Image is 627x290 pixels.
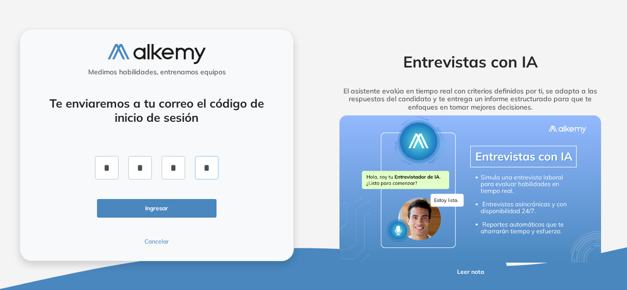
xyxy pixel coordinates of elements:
[325,87,616,112] h5: El asistente evalúa en tiempo real con criterios definidos por ti, se adapta a las respuestas del...
[339,115,602,263] img: img-more-info
[46,96,267,125] h4: Te enviaremos a tu correo el código de inicio de sesión
[108,44,206,64] img: logo-alkemy
[97,237,217,246] button: Cancelar
[434,263,507,282] button: Leer nota
[24,68,289,76] h5: Medimos habilidades, entrenamos equipos
[325,52,616,71] h2: Entrevistas con IA
[97,199,217,218] button: Ingresar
